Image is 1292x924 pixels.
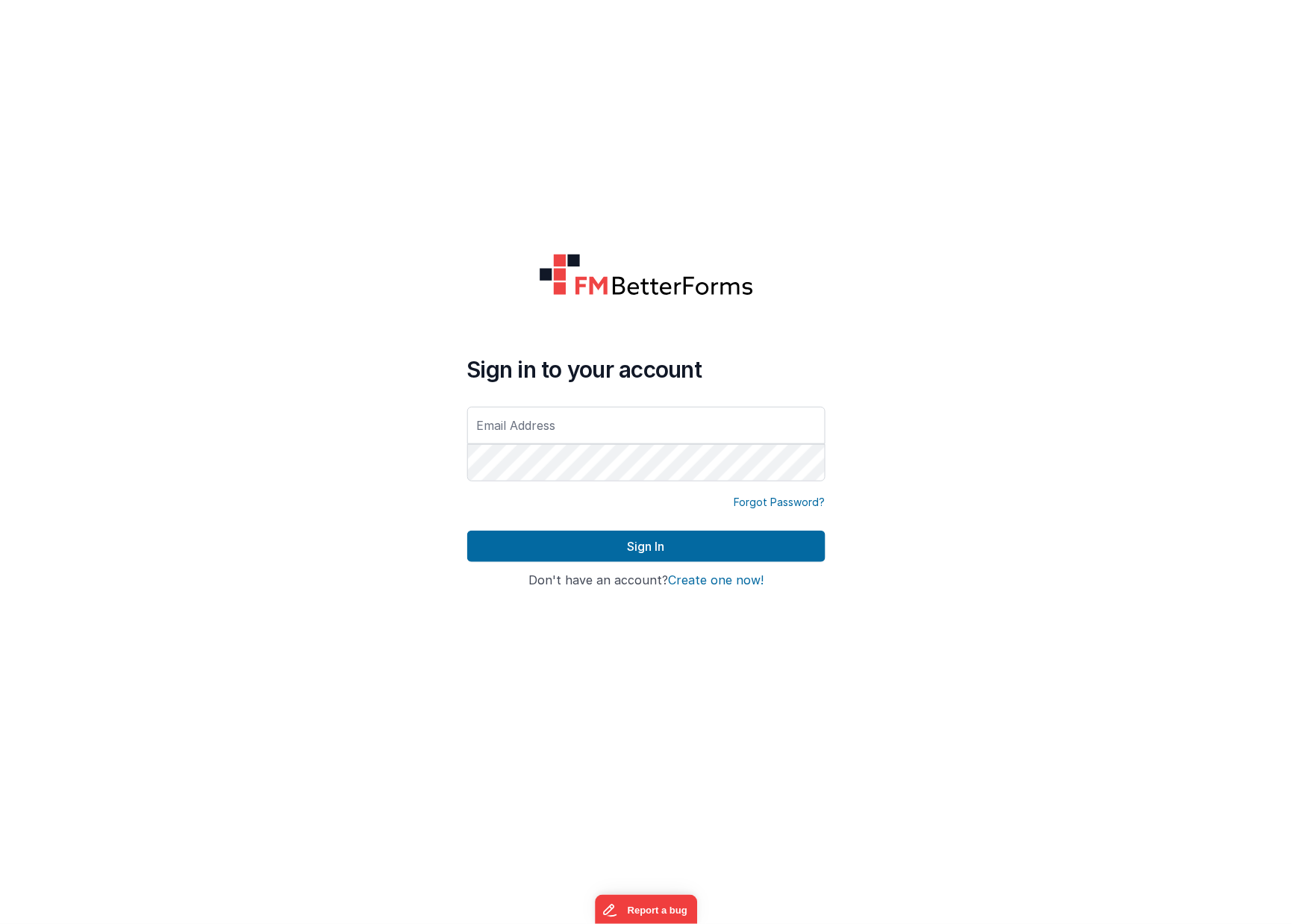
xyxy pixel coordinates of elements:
input: Email Address [467,407,826,444]
h4: Don't have an account? [467,574,826,587]
h4: Sign in to your account [467,356,826,383]
button: Sign In [467,531,826,562]
button: Create one now! [668,574,764,587]
a: Forgot Password? [734,495,826,510]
